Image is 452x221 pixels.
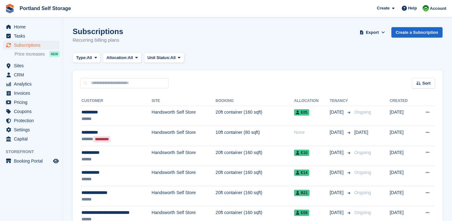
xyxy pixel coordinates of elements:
[354,130,368,135] span: [DATE]
[3,32,60,40] a: menu
[294,96,330,106] th: Allocation
[152,106,216,126] td: Handsworth Self Store
[390,126,416,146] td: [DATE]
[430,5,446,12] span: Account
[6,149,63,155] span: Storefront
[294,109,309,116] span: E05
[14,89,52,98] span: Invoices
[80,96,152,106] th: Customer
[3,61,60,70] a: menu
[152,146,216,166] td: Handsworth Self Store
[3,107,60,116] a: menu
[14,157,52,165] span: Booking Portal
[294,129,330,136] div: None
[49,51,60,57] div: NEW
[330,169,345,176] span: [DATE]
[152,96,216,106] th: Site
[390,186,416,206] td: [DATE]
[390,106,416,126] td: [DATE]
[422,80,431,87] span: Sort
[330,149,345,156] span: [DATE]
[3,125,60,134] a: menu
[330,129,345,136] span: [DATE]
[294,150,309,156] span: E10
[216,106,294,126] td: 20ft container (160 sqft)
[73,27,123,36] h1: Subscriptions
[128,55,133,61] span: All
[5,4,15,13] img: stora-icon-8386f47178a22dfd0bd8f6a31ec36ba5ce8667c1dd55bd0f319d3a0aa187defe.svg
[391,27,443,38] a: Create a Subscription
[423,5,429,11] img: Ryan Stevens
[152,126,216,146] td: Handsworth Self Store
[294,170,309,176] span: E14
[14,70,52,79] span: CRM
[294,190,310,196] span: B21
[216,96,294,106] th: Booking
[144,53,184,63] button: Unit Status: All
[390,96,416,106] th: Created
[73,53,100,63] button: Type: All
[330,96,352,106] th: Tenancy
[17,3,74,14] a: Portland Self Storage
[14,41,52,50] span: Subscriptions
[14,134,52,143] span: Capital
[14,98,52,107] span: Pricing
[216,166,294,186] td: 20ft container (160 sqft)
[14,61,52,70] span: Sites
[3,134,60,143] a: menu
[330,189,345,196] span: [DATE]
[3,98,60,107] a: menu
[52,157,60,165] a: Preview store
[359,27,386,38] button: Export
[390,166,416,186] td: [DATE]
[294,210,309,216] span: E08
[14,116,52,125] span: Protection
[15,51,45,57] span: Price increases
[103,53,142,63] button: Allocation: All
[73,37,123,44] p: Recurring billing plans
[14,80,52,88] span: Analytics
[216,186,294,206] td: 20ft container (160 sqft)
[354,150,371,155] span: Ongoing
[152,166,216,186] td: Handsworth Self Store
[330,109,345,116] span: [DATE]
[76,55,87,61] span: Type:
[14,107,52,116] span: Coupons
[377,5,389,11] span: Create
[15,51,60,57] a: Price increases NEW
[14,22,52,31] span: Home
[152,186,216,206] td: Handsworth Self Store
[106,55,128,61] span: Allocation:
[216,146,294,166] td: 20ft container (160 sqft)
[14,32,52,40] span: Tasks
[216,126,294,146] td: 10ft container (80 sqft)
[354,210,371,215] span: Ongoing
[3,70,60,79] a: menu
[148,55,171,61] span: Unit Status:
[366,29,379,36] span: Export
[3,157,60,165] a: menu
[330,209,345,216] span: [DATE]
[408,5,417,11] span: Help
[3,41,60,50] a: menu
[354,190,371,195] span: Ongoing
[354,110,371,115] span: Ongoing
[390,146,416,166] td: [DATE]
[14,125,52,134] span: Settings
[3,80,60,88] a: menu
[3,89,60,98] a: menu
[171,55,176,61] span: All
[354,170,371,175] span: Ongoing
[3,22,60,31] a: menu
[3,116,60,125] a: menu
[87,55,92,61] span: All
